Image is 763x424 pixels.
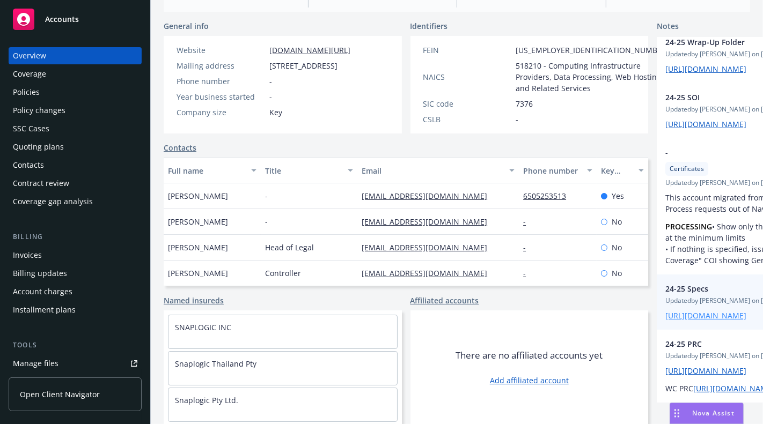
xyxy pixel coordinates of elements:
[265,242,314,253] span: Head of Legal
[168,242,228,253] span: [PERSON_NAME]
[269,45,350,55] a: [DOMAIN_NAME][URL]
[601,165,632,176] div: Key contact
[175,359,256,369] a: Snaplogic Thailand Pty
[9,193,142,210] a: Coverage gap analysis
[13,102,65,119] div: Policy changes
[261,158,358,183] button: Title
[265,216,268,227] span: -
[269,76,272,87] span: -
[423,98,512,109] div: SIC code
[519,158,596,183] button: Phone number
[164,20,209,32] span: General info
[13,193,93,210] div: Coverage gap analysis
[665,119,746,129] a: [URL][DOMAIN_NAME]
[665,366,746,376] a: [URL][DOMAIN_NAME]
[168,216,228,227] span: [PERSON_NAME]
[9,138,142,155] a: Quoting plans
[13,265,67,282] div: Billing updates
[9,340,142,351] div: Tools
[410,20,448,32] span: Identifiers
[164,295,224,306] a: Named insureds
[177,76,265,87] div: Phone number
[265,165,342,176] div: Title
[177,60,265,71] div: Mailing address
[516,114,519,125] span: -
[269,91,272,102] span: -
[9,47,142,64] a: Overview
[168,190,228,202] span: [PERSON_NAME]
[168,267,228,279] span: [PERSON_NAME]
[9,232,142,242] div: Billing
[13,138,64,155] div: Quoting plans
[362,268,496,278] a: [EMAIL_ADDRESS][DOMAIN_NAME]
[9,301,142,318] a: Installment plans
[423,114,512,125] div: CSLB
[670,164,704,174] span: Certificates
[523,165,580,176] div: Phone number
[9,265,142,282] a: Billing updates
[177,91,265,102] div: Year business started
[523,191,575,201] a: 6505253513
[9,102,142,119] a: Policy changes
[612,267,622,279] span: No
[177,107,265,118] div: Company size
[362,242,496,252] a: [EMAIL_ADDRESS][DOMAIN_NAME]
[20,389,100,400] span: Open Client Navigator
[423,71,512,83] div: NAICS
[670,403,684,423] div: Drag to move
[692,408,735,418] span: Nova Assist
[423,44,512,56] div: FEIN
[175,395,238,405] a: Snaplogic Pty Ltd.
[13,283,72,300] div: Account charges
[9,65,142,83] a: Coverage
[9,355,142,372] a: Manage files
[612,216,622,227] span: No
[523,268,534,278] a: -
[13,247,42,264] div: Invoices
[670,403,744,424] button: Nova Assist
[612,190,624,202] span: Yes
[516,44,670,56] span: [US_EMPLOYER_IDENTIFICATION_NUMBER]
[164,158,261,183] button: Full name
[523,217,534,227] a: -
[665,310,746,321] a: [URL][DOMAIN_NAME]
[362,191,496,201] a: [EMAIL_ADDRESS][DOMAIN_NAME]
[9,84,142,101] a: Policies
[177,44,265,56] div: Website
[516,60,670,94] span: 518210 - Computing Infrastructure Providers, Data Processing, Web Hosting, and Related Services
[13,47,46,64] div: Overview
[13,65,46,83] div: Coverage
[657,20,679,33] span: Notes
[9,247,142,264] a: Invoices
[13,301,76,318] div: Installment plans
[265,190,268,202] span: -
[362,217,496,227] a: [EMAIL_ADDRESS][DOMAIN_NAME]
[9,283,142,300] a: Account charges
[175,322,231,332] a: SNAPLOGIC INC
[410,295,479,306] a: Affiliated accounts
[362,165,503,176] div: Email
[490,375,569,386] a: Add affiliated account
[665,221,712,232] strong: PROCESSING
[665,64,746,74] a: [URL][DOMAIN_NAME]
[168,165,245,176] div: Full name
[516,98,533,109] span: 7376
[9,157,142,174] a: Contacts
[523,242,534,252] a: -
[13,175,69,192] div: Contract review
[9,175,142,192] a: Contract review
[164,142,196,153] a: Contacts
[45,15,79,24] span: Accounts
[265,267,301,279] span: Controller
[9,4,142,34] a: Accounts
[456,349,603,362] span: There are no affiliated accounts yet
[269,107,282,118] span: Key
[13,355,58,372] div: Manage files
[269,60,338,71] span: [STREET_ADDRESS]
[13,157,44,174] div: Contacts
[357,158,519,183] button: Email
[597,158,648,183] button: Key contact
[9,120,142,137] a: SSC Cases
[13,84,40,101] div: Policies
[13,120,49,137] div: SSC Cases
